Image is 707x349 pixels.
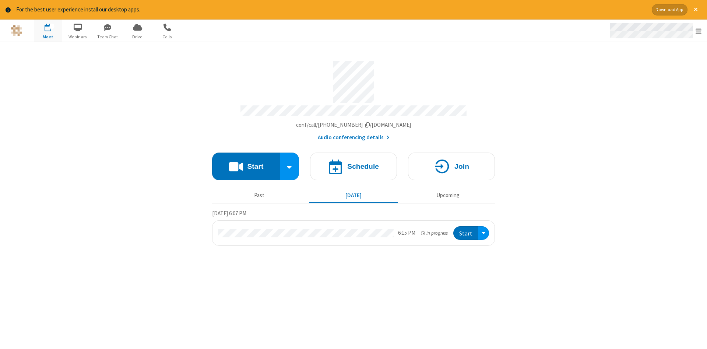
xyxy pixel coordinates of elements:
img: QA Selenium DO NOT DELETE OR CHANGE [11,25,22,36]
button: Start [212,153,280,180]
em: in progress [421,230,448,237]
button: Copy my meeting room linkCopy my meeting room link [296,121,411,129]
h4: Start [247,163,263,170]
span: [DATE] 6:07 PM [212,210,246,217]
button: Upcoming [404,189,492,203]
button: Past [215,189,304,203]
div: 1 [50,24,54,29]
span: Copy my meeting room link [296,121,411,128]
button: [DATE] [309,189,398,203]
button: Download App [652,4,687,15]
button: Audio conferencing details [318,133,390,142]
h4: Schedule [347,163,379,170]
button: Start [453,226,478,240]
span: Team Chat [94,34,122,40]
div: Start conference options [280,153,299,180]
div: Open menu [603,20,707,42]
span: Drive [124,34,151,40]
button: Close alert [690,4,701,15]
div: Open menu [478,226,489,240]
div: For the best user experience install our desktop apps. [16,6,646,14]
button: Logo [3,20,30,42]
button: Join [408,153,495,180]
span: Meet [34,34,62,40]
span: Webinars [64,34,92,40]
section: Account details [212,56,495,142]
div: 6:15 PM [398,229,415,237]
button: Schedule [310,153,397,180]
h4: Join [454,163,469,170]
span: Calls [154,34,181,40]
section: Today's Meetings [212,209,495,246]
